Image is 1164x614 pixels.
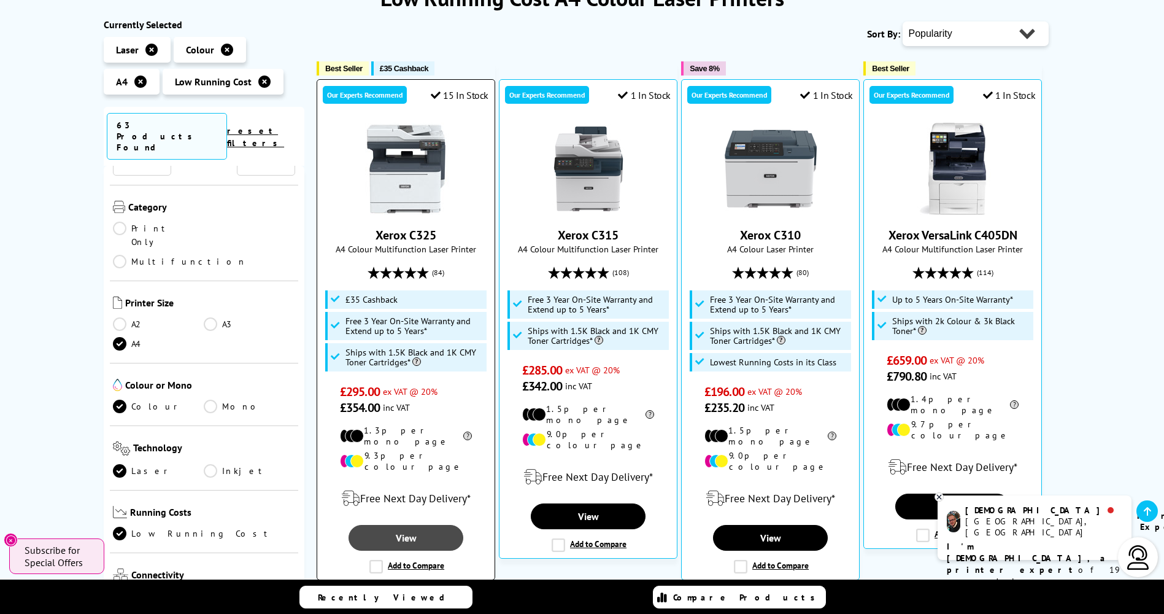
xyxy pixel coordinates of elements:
[506,460,671,494] div: modal_delivery
[983,89,1036,101] div: 1 In Stock
[704,400,744,416] span: £235.20
[113,255,247,268] a: Multifunction
[892,295,1013,305] span: Up to 5 Years On-Site Warranty*
[383,386,437,397] span: ex VAT @ 20%
[907,123,999,215] img: Xerox VersaLink C405DN
[687,86,771,104] div: Our Experts Recommend
[892,316,1031,336] span: Ships with 2k Colour & 3k Black Toner*
[113,441,131,456] img: Technology
[887,352,927,368] span: £659.00
[747,402,774,413] span: inc VAT
[325,64,363,73] span: Best Seller
[506,243,671,255] span: A4 Colour Multifunction Laser Printer
[965,505,1122,516] div: [DEMOGRAPHIC_DATA]
[340,400,380,416] span: £354.00
[565,380,592,392] span: inc VAT
[340,450,472,472] li: 9.3p per colour page
[552,538,626,552] label: Add to Compare
[360,123,452,215] img: Xerox C325
[345,348,484,367] span: Ships with 1.5K Black and 1K CMY Toner Cartridges*
[113,297,122,309] img: Printer Size
[558,227,619,243] a: Xerox C315
[688,243,853,255] span: A4 Colour Laser Printer
[710,295,849,314] span: Free 3 Year On-Site Warranty and Extend up to 5 Years*
[113,337,204,351] a: A4
[380,64,428,73] span: £35 Cashback
[116,76,128,88] span: A4
[131,569,296,583] span: Connectivity
[522,378,562,394] span: £342.00
[887,368,927,384] span: £790.80
[612,261,629,284] span: (108)
[888,227,1017,243] a: Xerox VersaLink C405DN
[653,586,826,608] a: Compare Products
[713,525,827,551] a: View
[323,481,488,516] div: modal_delivery
[360,205,452,217] a: Xerox C325
[432,261,444,284] span: (84)
[528,295,666,314] span: Free 3 Year On-Site Warranty and Extend up to 5 Years*
[299,586,472,608] a: Recently Viewed
[204,464,295,478] a: Inkjet
[318,592,457,603] span: Recently Viewed
[113,464,204,478] a: Laser
[895,494,1009,519] a: View
[681,61,725,76] button: Save 8%
[4,533,18,547] button: Close
[800,89,853,101] div: 1 In Stock
[907,205,999,217] a: Xerox VersaLink C405DN
[376,227,436,243] a: Xerox C325
[863,61,915,76] button: Best Seller
[887,419,1019,441] li: 9.7p per colour page
[531,503,645,529] a: View
[947,511,960,532] img: chris-livechat.png
[710,357,836,367] span: Lowest Running Costs in its Class
[104,18,305,31] div: Currently Selected
[113,317,204,331] a: A2
[383,402,410,413] span: inc VAT
[340,384,380,400] span: £295.00
[113,506,128,519] img: Running Costs
[965,516,1122,538] div: [GEOGRAPHIC_DATA], [GEOGRAPHIC_DATA]
[186,44,214,56] span: Colour
[704,450,836,472] li: 9.0p per colour page
[796,261,809,284] span: (80)
[369,560,444,573] label: Add to Compare
[371,61,434,76] button: £35 Cashback
[947,541,1109,575] b: I'm [DEMOGRAPHIC_DATA], a printer expert
[113,201,125,213] img: Category
[870,450,1035,484] div: modal_delivery
[869,86,954,104] div: Our Experts Recommend
[867,28,900,40] span: Sort By:
[690,64,719,73] span: Save 8%
[113,569,128,581] img: Connectivity
[704,425,836,447] li: 1.5p per mono page
[522,403,654,426] li: 1.5p per mono page
[204,400,295,413] a: Mono
[916,529,991,542] label: Add to Compare
[113,400,204,413] a: Colour
[125,379,296,394] span: Colour or Mono
[113,527,296,540] a: Low Running Cost
[133,441,295,458] span: Technology
[323,86,407,104] div: Our Experts Recommend
[618,89,671,101] div: 1 In Stock
[113,222,204,249] a: Print Only
[710,326,849,346] span: Ships with 1.5K Black and 1K CMY Toner Cartridges*
[1126,545,1151,570] img: user-headset-light.svg
[725,205,817,217] a: Xerox C310
[930,370,957,382] span: inc VAT
[349,525,463,551] a: View
[704,384,744,400] span: £196.00
[128,201,296,216] span: Category
[323,243,488,255] span: A4 Colour Multifunction Laser Printer
[947,541,1122,611] p: of 19 years! Leave me a message and I'll respond ASAP
[887,394,1019,416] li: 1.4p per mono page
[528,326,666,346] span: Ships with 1.5K Black and 1K CMY Toner Cartridges*
[542,205,634,217] a: Xerox C315
[345,316,484,336] span: Free 3 Year On-Site Warranty and Extend up to 5 Years*
[25,544,92,569] span: Subscribe for Special Offers
[125,297,296,311] span: Printer Size
[930,354,984,366] span: ex VAT @ 20%
[345,295,398,305] span: £35 Cashback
